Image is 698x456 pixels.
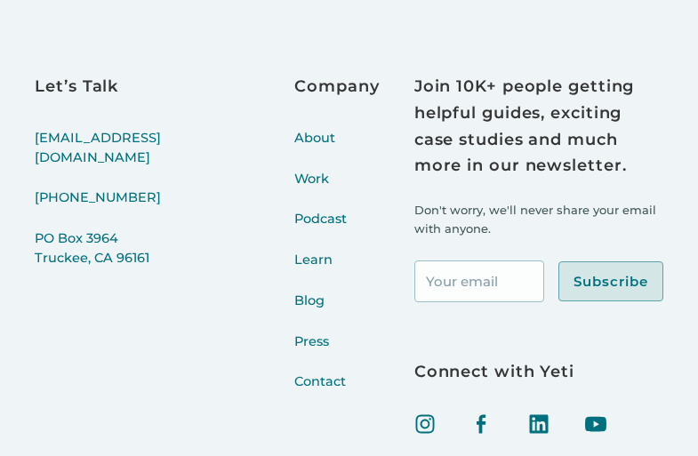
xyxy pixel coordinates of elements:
a: PO Box 3964Truckee, CA 96161 [35,229,260,290]
a: Blog [294,292,379,332]
h3: Join 10K+ people getting helpful guides, exciting case studies and much more in our newsletter. [414,74,663,180]
a: Work [294,170,379,211]
a: [EMAIL_ADDRESS][DOMAIN_NAME] [35,129,260,189]
form: Footer Newsletter Signup [414,260,663,302]
a: Learn [294,251,379,292]
a: About [294,129,379,170]
p: Don't worry, we'll never share your email with anyone. [414,201,663,239]
a: Press [294,332,379,373]
a: [PHONE_NUMBER] [35,188,260,229]
img: linked in icon [528,413,550,435]
img: Instagram icon [414,413,436,435]
h3: Connect with Yeti [414,359,663,386]
input: Your email [414,260,544,302]
input: Subscribe [558,261,663,302]
a: Contact [294,372,379,413]
a: Podcast [294,210,379,251]
img: Youtube icon [585,413,606,435]
h3: Let’s Talk [35,74,260,100]
h3: Company [294,74,379,100]
img: facebook icon [471,413,493,435]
